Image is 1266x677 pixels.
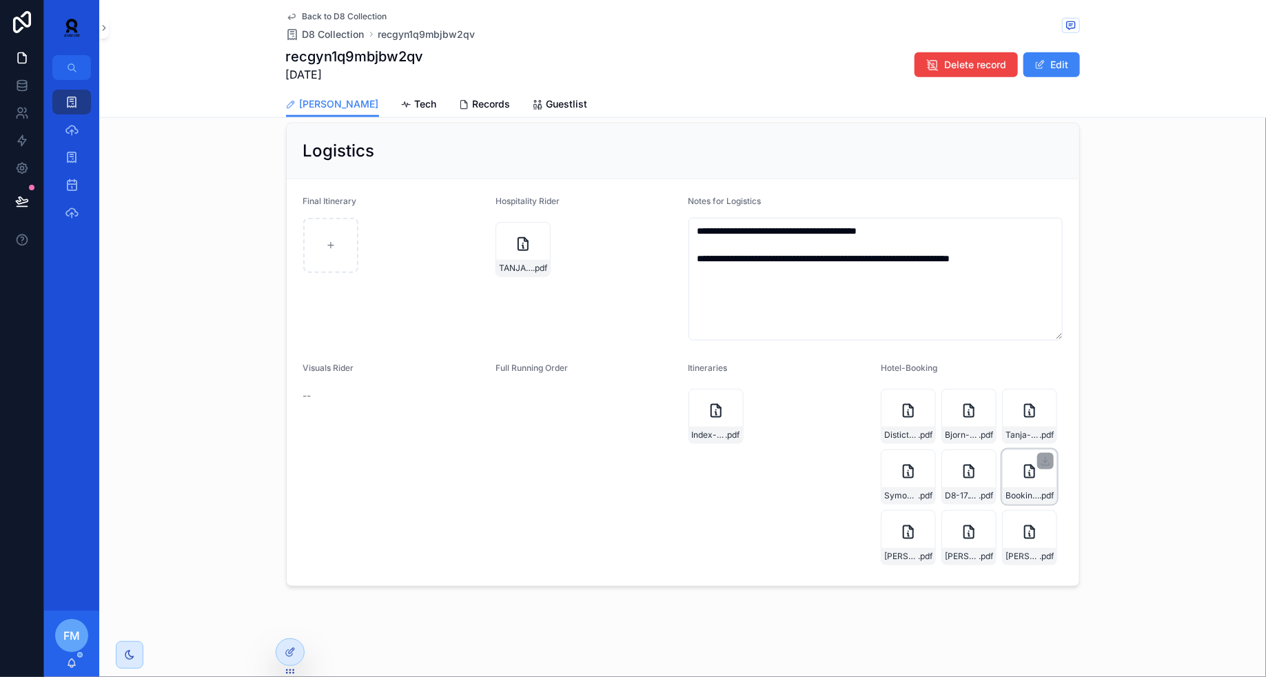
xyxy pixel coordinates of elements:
a: recgyn1q9mbjbw2qv [378,28,476,41]
span: [DATE] [286,66,424,83]
span: Index-x-Teletech_-BYØRN--Iti-17-09-25-Index-[GEOGRAPHIC_DATA]docx-.docx [692,430,726,441]
span: Bjorn-17.10.2025 [945,430,979,441]
span: [PERSON_NAME] [884,551,918,562]
span: Back to D8 Collection [303,11,387,22]
span: Symone-17.10.2025 [884,490,918,501]
span: [PERSON_NAME] [945,551,979,562]
a: Tech [401,92,437,119]
a: D8 Collection [286,28,365,41]
div: scrollable content [44,80,99,243]
a: Guestlist [533,92,588,119]
span: Final Itinerary [303,196,357,206]
span: Hospitality Rider [496,196,560,206]
span: TANJA-MIJU_HospitalityRider [499,263,533,274]
span: D8-17.10.2025 [945,490,979,501]
span: Notes for Logistics [688,196,762,206]
span: Tanja-17.10.2025 [1005,430,1039,441]
span: [PERSON_NAME] [1005,551,1039,562]
button: Delete record [915,52,1018,77]
span: Distict-8-Winson-17.10.2025 [884,430,918,441]
h2: Logistics [303,140,375,162]
span: Delete record [945,58,1007,72]
span: D8 Collection [303,28,365,41]
span: Visuals Rider [303,363,354,373]
span: .pdf [918,430,932,441]
span: .pdf [918,551,932,562]
a: Records [459,92,511,119]
a: Back to D8 Collection [286,11,387,22]
span: Full Running Order [496,363,568,373]
span: Guestlist [547,97,588,111]
span: .pdf [533,263,547,274]
span: .pdf [979,551,993,562]
span: -- [303,389,312,403]
img: App logo [55,17,88,39]
span: .pdf [1039,490,1054,501]
a: [PERSON_NAME] [286,92,379,118]
span: .pdf [918,490,932,501]
span: .pdf [1039,551,1054,562]
span: Booking-#5363632893 [1005,490,1039,501]
span: Itineraries [688,363,728,373]
span: Tech [415,97,437,111]
span: Records [473,97,511,111]
h1: recgyn1q9mbjbw2qv [286,47,424,66]
span: .pdf [1039,430,1054,441]
span: FM [63,627,80,644]
span: .pdf [979,490,993,501]
button: Edit [1023,52,1080,77]
span: .pdf [726,430,740,441]
span: Hotel-Booking [881,363,937,373]
span: .pdf [979,430,993,441]
span: [PERSON_NAME] [300,97,379,111]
